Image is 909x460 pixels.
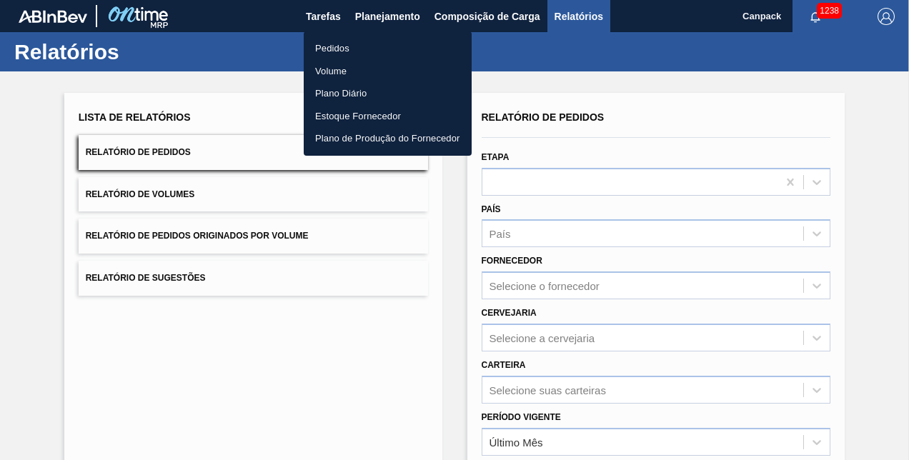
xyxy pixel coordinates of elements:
a: Plano Diário [304,82,472,105]
a: Volume [304,60,472,83]
a: Plano de Produção do Fornecedor [304,127,472,150]
a: Pedidos [304,37,472,60]
a: Estoque Fornecedor [304,105,472,128]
